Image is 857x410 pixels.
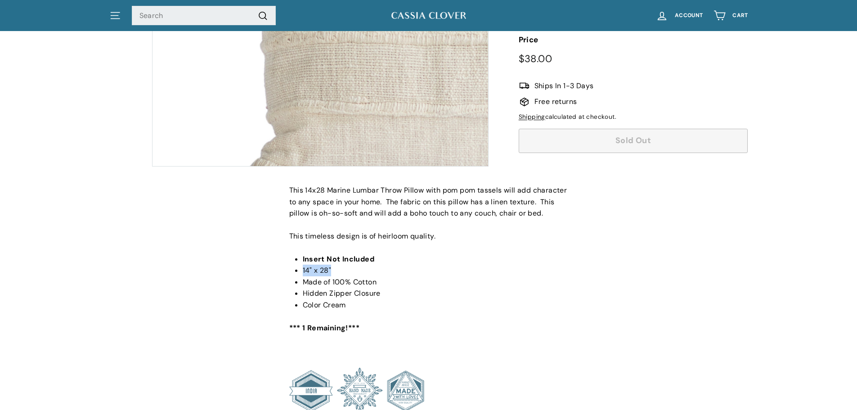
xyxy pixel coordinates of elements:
span: 14" x 28" [303,266,332,275]
a: Shipping [519,113,545,121]
label: Price [519,34,748,46]
span: Color Cream [303,300,346,310]
div: calculated at checkout. [519,112,748,122]
span: Account [675,13,703,18]
span: Free returns [534,96,577,108]
input: Search [132,6,276,26]
span: Made of 100% Cotton [303,277,377,287]
span: Cart [732,13,748,18]
a: Cart [708,2,753,29]
span: Sold Out [615,135,651,146]
span: Ships In 1-3 Days [534,80,594,92]
span: $38.00 [519,52,552,65]
span: This 14x28 Marine Lumbar Throw Pillow with pom pom tassels will add character to any space in you... [289,185,567,218]
span: Hidden Zipper Closure [303,288,381,298]
a: Account [651,2,708,29]
p: This timeless design is of heirloom quality. [289,230,568,242]
button: Sold Out [519,129,748,153]
strong: Insert Not Included [303,254,375,264]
